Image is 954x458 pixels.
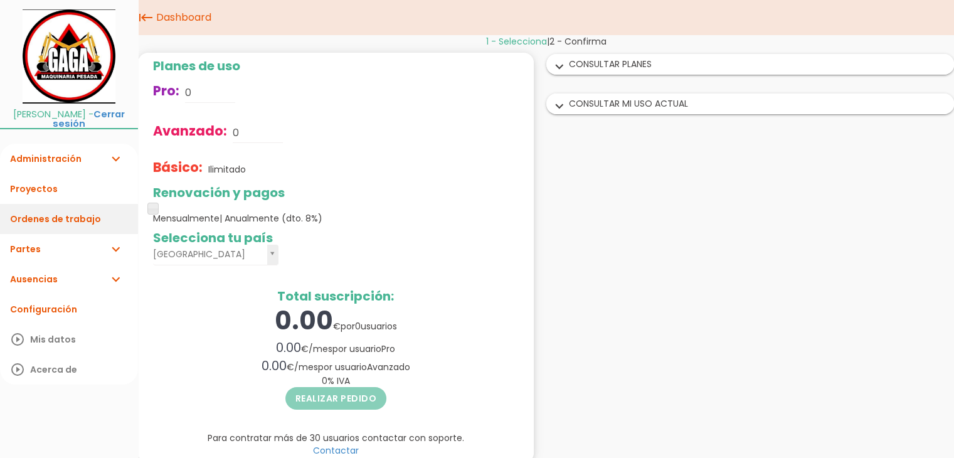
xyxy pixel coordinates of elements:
[355,320,361,333] span: 0
[153,339,519,357] div: / por usuario
[299,361,318,373] span: mes
[301,343,309,355] span: €
[153,303,519,339] div: por usuarios
[153,245,262,264] span: [GEOGRAPHIC_DATA]
[10,354,25,385] i: play_circle_outline
[549,35,607,48] span: 2 - Confirma
[23,9,115,104] img: itcons-logo
[313,444,359,457] a: Contactar
[153,158,203,176] span: Básico:
[10,324,25,354] i: play_circle_outline
[108,144,123,174] i: expand_more
[153,432,519,444] p: Para contratar más de 30 usuarios contactar con soporte.
[547,55,954,74] div: CONSULTAR PLANES
[153,59,519,73] h2: Planes de uso
[153,245,278,265] a: [GEOGRAPHIC_DATA]
[313,343,332,355] span: mes
[276,339,301,356] span: 0.00
[208,163,246,176] p: Ilimitado
[153,212,322,225] span: Mensualmente
[138,35,954,48] div: |
[220,212,322,225] span: | Anualmente (dto. 8%)
[367,361,410,373] span: Avanzado
[287,361,294,373] span: €
[153,186,519,200] h2: Renovación y pagos
[153,122,227,140] span: Avanzado:
[549,59,570,75] i: expand_more
[486,35,547,48] span: 1 - Selecciona
[547,94,954,114] div: CONSULTAR MI USO ACTUAL
[549,99,570,115] i: expand_more
[322,375,350,387] span: % IVA
[153,289,519,303] h2: Total suscripción:
[381,343,395,355] span: Pro
[333,320,341,333] span: €
[275,303,333,338] span: 0.00
[153,357,519,375] div: / por usuario
[108,264,123,294] i: expand_more
[153,231,519,245] h2: Selecciona tu país
[153,82,179,100] span: Pro:
[53,108,125,130] a: Cerrar sesión
[262,357,287,375] span: 0.00
[322,375,327,387] span: 0
[108,234,123,264] i: expand_more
